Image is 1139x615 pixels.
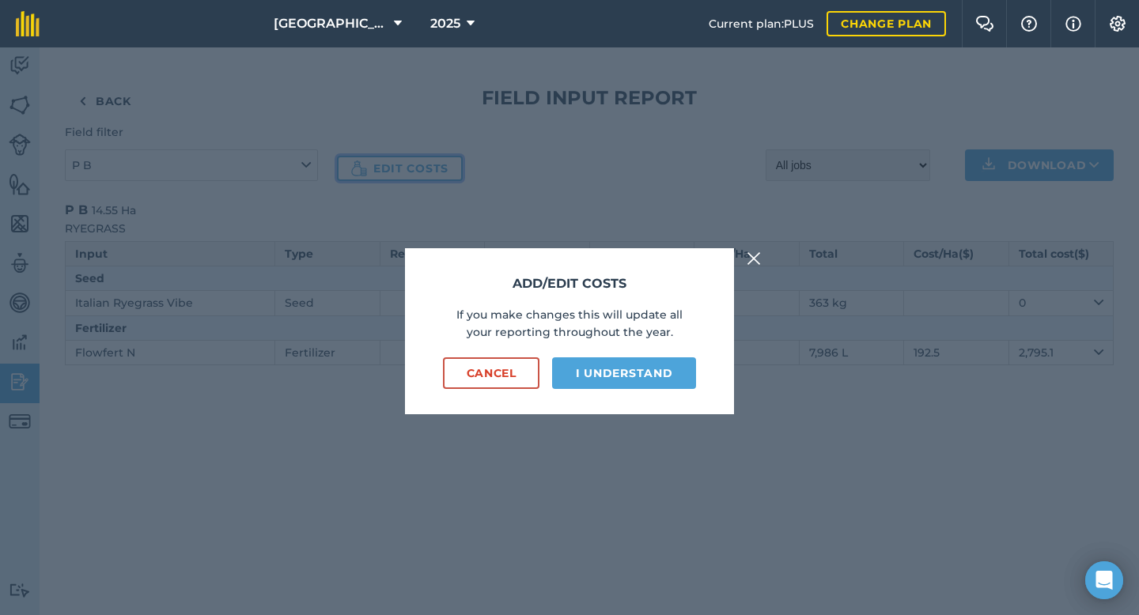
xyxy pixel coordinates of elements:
img: A cog icon [1108,16,1127,32]
h3: Add/edit costs [443,274,696,294]
button: I understand [552,357,696,389]
span: Current plan : PLUS [709,15,814,32]
img: fieldmargin Logo [16,11,40,36]
span: [GEOGRAPHIC_DATA] [274,14,388,33]
button: Cancel [443,357,539,389]
span: 2025 [430,14,460,33]
img: A question mark icon [1020,16,1039,32]
img: svg+xml;base64,PHN2ZyB4bWxucz0iaHR0cDovL3d3dy53My5vcmcvMjAwMC9zdmciIHdpZHRoPSIxNyIgaGVpZ2h0PSIxNy... [1065,14,1081,33]
img: svg+xml;base64,PHN2ZyB4bWxucz0iaHR0cDovL3d3dy53My5vcmcvMjAwMC9zdmciIHdpZHRoPSIyMiIgaGVpZ2h0PSIzMC... [747,249,761,268]
div: Open Intercom Messenger [1085,561,1123,599]
img: Two speech bubbles overlapping with the left bubble in the forefront [975,16,994,32]
p: If you make changes this will update all your reporting throughout the year. [443,306,696,341]
a: Change plan [827,11,946,36]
